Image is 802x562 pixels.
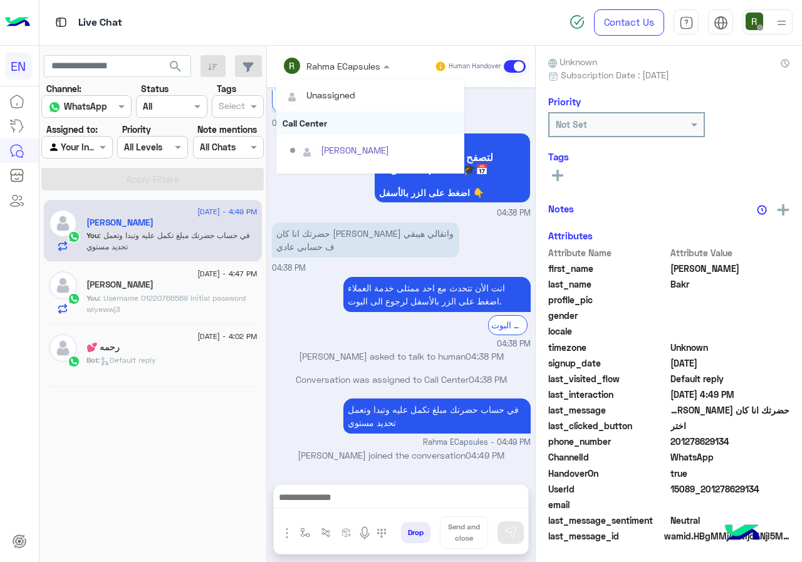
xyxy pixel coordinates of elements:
[594,9,664,36] a: Contact Us
[670,325,790,338] span: null
[548,482,668,496] span: UserId
[284,89,300,105] img: defaultAdmin.png
[197,123,257,136] label: Note mentions
[379,188,526,198] span: اضغط على الزر بالأسفل 👇
[548,293,668,306] span: profile_pic
[272,373,531,386] p: Conversation was assigned to Call Center
[86,217,154,228] h5: Ahmed Bakr
[86,293,246,314] span: Username 01220766569 Initial password wlyewwj3
[276,112,464,135] div: Call Center
[272,118,306,128] span: 04:38 PM
[86,279,154,290] h5: Mostafa Shaheen
[272,350,531,363] p: [PERSON_NAME] asked to talk to human
[504,526,517,539] img: send message
[357,526,372,541] img: send voice note
[5,9,30,36] img: Logo
[168,59,183,74] span: search
[548,498,668,511] span: email
[160,55,191,82] button: search
[670,341,790,354] span: Unknown
[670,514,790,527] span: 0
[401,522,430,543] button: Drop
[670,356,790,370] span: 2025-09-10T13:38:03.072Z
[548,151,789,162] h6: Tags
[548,388,668,401] span: last_interaction
[46,123,98,136] label: Assigned to:
[548,403,668,417] span: last_message
[336,523,357,543] button: create order
[122,123,151,136] label: Priority
[466,450,504,461] span: 04:49 PM
[548,435,668,448] span: phone_number
[670,372,790,385] span: Default reply
[497,338,531,350] span: 04:38 PM
[570,14,585,29] img: spinner
[670,482,790,496] span: 15089_201278629134
[670,262,790,275] span: Ahmed
[548,278,668,291] span: last_name
[53,14,69,30] img: tab
[670,450,790,464] span: 2
[299,144,315,160] img: defaultAdmin.png
[343,277,531,312] p: 10/9/2025, 4:38 PM
[46,82,81,95] label: Channel:
[300,528,310,538] img: select flow
[714,16,728,30] img: tab
[295,523,316,543] button: select flow
[674,9,699,36] a: tab
[98,355,156,365] span: : Default reply
[217,99,245,115] div: Select
[774,15,789,31] img: profile
[49,271,77,299] img: defaultAdmin.png
[670,419,790,432] span: اختر
[49,209,77,237] img: defaultAdmin.png
[757,205,767,215] img: notes
[321,143,389,157] div: [PERSON_NAME]
[548,356,668,370] span: signup_date
[548,450,668,464] span: ChannelId
[279,526,294,541] img: send attachment
[68,293,80,305] img: WhatsApp
[548,467,668,480] span: HandoverOn
[670,467,790,480] span: true
[664,529,789,543] span: wamid.HBgMMjAxMjc4NjI5MTM0FQIAEhgUM0EwNDg4MDBGQTQ2QzI3NTQxMTQA
[548,325,668,338] span: locale
[449,61,501,71] small: Human Handover
[423,437,531,449] span: Rahma ECapsules - 04:49 PM
[272,222,459,258] p: 10/9/2025, 4:38 PM
[321,528,331,538] img: Trigger scenario
[466,351,504,362] span: 04:38 PM
[68,231,80,243] img: WhatsApp
[306,88,355,101] div: Unassigned
[548,262,668,275] span: first_name
[670,403,790,417] span: حضرتك انا كان فاضلي ليفيل واتقالي هيبقي ف حسابي عادي
[86,342,120,353] h5: رحمه 💕
[548,341,668,354] span: timezone
[548,96,581,107] h6: Priority
[778,204,789,216] img: add
[5,53,32,80] div: EN
[276,80,464,174] ng-dropdown-panel: Options list
[561,68,669,81] span: Subscription Date : [DATE]
[548,55,597,68] span: Unknown
[548,419,668,432] span: last_clicked_button
[670,246,790,259] span: Attribute Value
[548,529,662,543] span: last_message_id
[86,293,99,303] span: You
[721,512,764,556] img: hulul-logo.png
[670,309,790,322] span: null
[141,82,169,95] label: Status
[670,388,790,401] span: 2025-09-10T13:49:33.972Z
[548,514,668,527] span: last_message_sentiment
[670,435,790,448] span: 201278629134
[548,230,593,241] h6: Attributes
[670,278,790,291] span: Bakr
[217,82,236,95] label: Tags
[670,498,790,511] span: null
[548,246,668,259] span: Attribute Name
[78,14,122,31] p: Live Chat
[548,372,668,385] span: last_visited_flow
[272,263,306,273] span: 04:38 PM
[341,528,352,538] img: create order
[272,449,531,462] p: [PERSON_NAME] joined the conversation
